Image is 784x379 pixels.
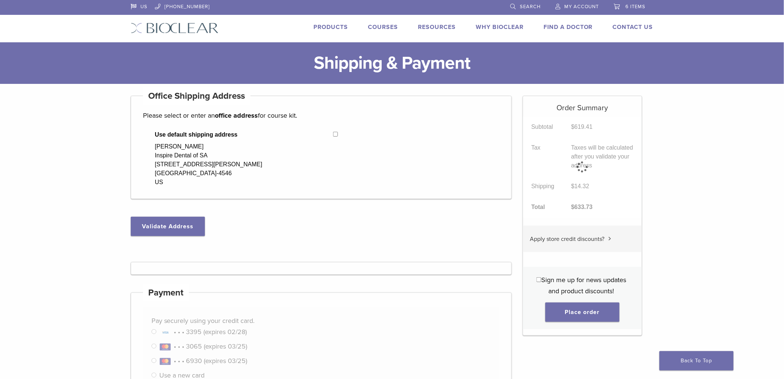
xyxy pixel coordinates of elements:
p: Please select or enter an for course kit. [143,110,499,121]
span: My Account [564,4,599,10]
a: Resources [418,23,456,31]
h5: Order Summary [523,96,642,112]
a: Products [313,23,348,31]
span: Apply store credit discounts? [530,235,605,243]
input: Sign me up for news updates and product discounts! [536,277,541,282]
strong: office address [215,111,258,120]
span: Sign me up for news updates and product discounts! [541,276,626,295]
img: Bioclear [131,23,219,33]
span: Search [520,4,541,10]
a: Courses [368,23,398,31]
a: Back To Top [660,351,734,370]
h4: Office Shipping Address [143,87,250,105]
button: Validate Address [131,217,205,236]
span: Use default shipping address [155,130,333,139]
a: Find A Doctor [544,23,593,31]
button: Place order [545,303,619,322]
a: Why Bioclear [476,23,524,31]
div: [PERSON_NAME] Inspire Dental of SA [STREET_ADDRESS][PERSON_NAME] [GEOGRAPHIC_DATA]-4546 US [155,142,262,187]
h4: Payment [143,284,189,302]
img: caret.svg [608,237,611,241]
span: 6 items [626,4,646,10]
a: Contact Us [613,23,653,31]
